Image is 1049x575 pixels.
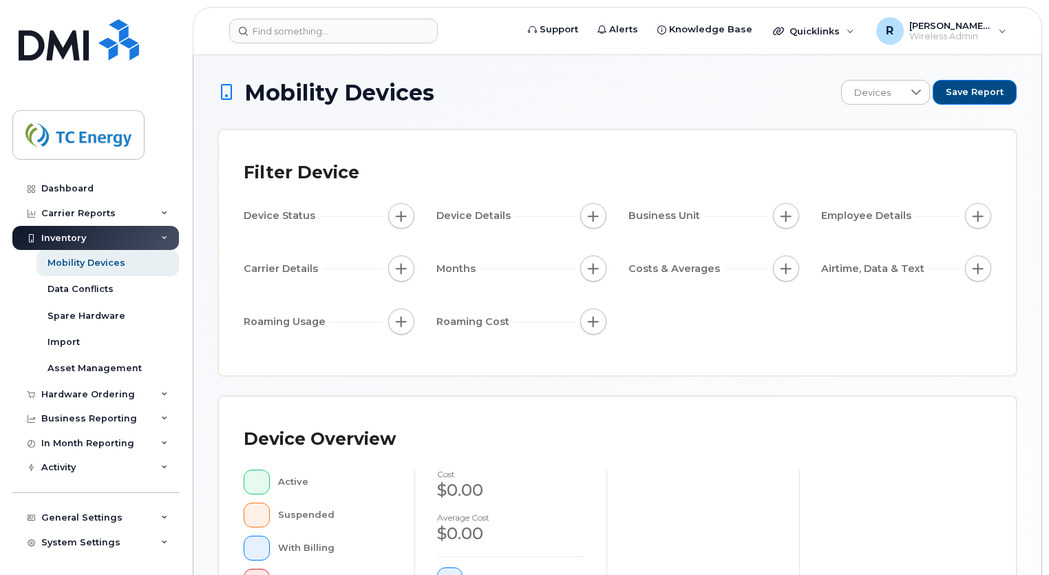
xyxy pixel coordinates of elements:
div: Filter Device [244,155,359,191]
div: Device Overview [244,421,396,457]
span: Roaming Cost [436,315,513,329]
span: Roaming Usage [244,315,330,329]
div: With Billing [278,536,392,561]
div: $0.00 [437,522,585,545]
span: Business Unit [628,209,704,223]
div: $0.00 [437,479,585,502]
h4: Average cost [437,513,585,522]
span: Save Report [946,86,1004,98]
span: Costs & Averages [628,262,724,276]
span: Devices [842,81,903,105]
span: Employee Details [821,209,915,223]
button: Save Report [933,80,1017,105]
div: Suspended [278,503,392,527]
h4: cost [437,470,585,479]
span: Device Status [244,209,319,223]
span: Mobility Devices [244,81,434,105]
div: Active [278,470,392,494]
span: Months [436,262,480,276]
span: Airtime, Data & Text [821,262,929,276]
span: Device Details [436,209,515,223]
span: Carrier Details [244,262,322,276]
